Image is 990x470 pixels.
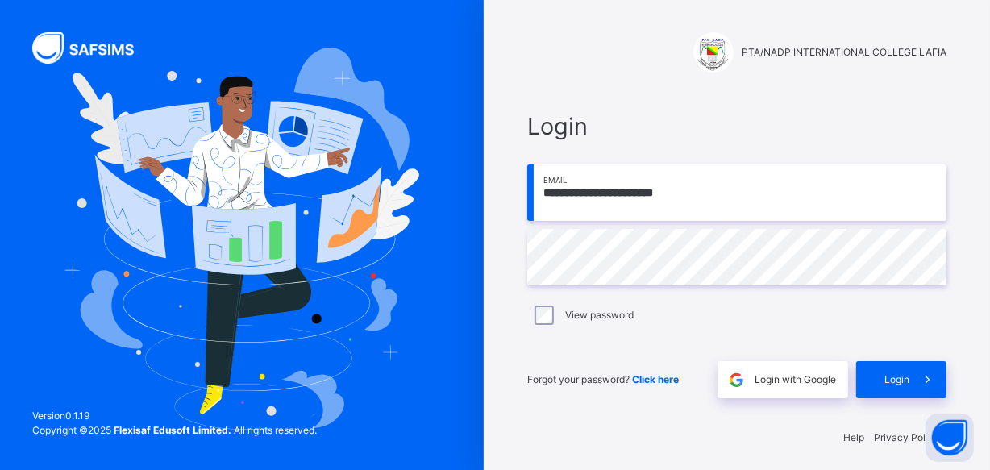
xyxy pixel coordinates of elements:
a: Privacy Policy [874,431,939,443]
span: Forgot your password? [527,373,679,385]
a: Click here [632,373,679,385]
span: Login with Google [755,372,836,387]
span: Login [884,372,909,387]
button: Open asap [926,414,974,462]
a: Help [843,431,864,443]
strong: Flexisaf Edusoft Limited. [114,424,231,436]
img: Hero Image [64,48,420,430]
img: SAFSIMS Logo [32,32,153,64]
span: Version 0.1.19 [32,409,317,423]
span: Copyright © 2025 All rights reserved. [32,424,317,436]
img: google.396cfc9801f0270233282035f929180a.svg [727,371,746,389]
label: View password [565,308,634,322]
span: PTA/NADP INTERNATIONAL COLLEGE LAFIA [742,45,946,60]
span: Login [527,109,946,143]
